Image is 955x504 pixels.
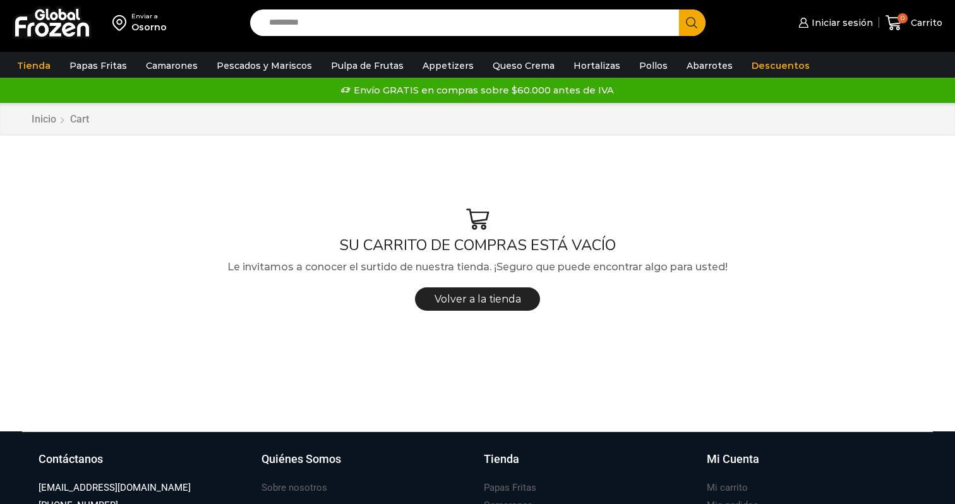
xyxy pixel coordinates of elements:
[22,259,933,275] p: Le invitamos a conocer el surtido de nuestra tienda. ¡Seguro que puede encontrar algo para usted!
[39,479,191,496] a: [EMAIL_ADDRESS][DOMAIN_NAME]
[63,54,133,78] a: Papas Fritas
[707,451,917,480] a: Mi Cuenta
[484,479,536,496] a: Papas Fritas
[140,54,204,78] a: Camarones
[261,451,472,480] a: Quiénes Somos
[11,54,57,78] a: Tienda
[908,16,942,29] span: Carrito
[210,54,318,78] a: Pescados y Mariscos
[325,54,410,78] a: Pulpa de Frutas
[745,54,816,78] a: Descuentos
[484,451,694,480] a: Tienda
[31,112,57,127] a: Inicio
[70,113,89,125] span: Cart
[416,54,480,78] a: Appetizers
[808,16,873,29] span: Iniciar sesión
[261,451,341,467] h3: Quiénes Somos
[131,21,167,33] div: Osorno
[261,481,327,495] h3: Sobre nosotros
[679,9,706,36] button: Search button
[886,8,942,38] a: 0 Carrito
[112,12,131,33] img: address-field-icon.svg
[131,12,167,21] div: Enviar a
[707,479,748,496] a: Mi carrito
[22,236,933,255] h1: SU CARRITO DE COMPRAS ESTÁ VACÍO
[567,54,627,78] a: Hortalizas
[39,481,191,495] h3: [EMAIL_ADDRESS][DOMAIN_NAME]
[435,293,521,305] span: Volver a la tienda
[795,10,872,35] a: Iniciar sesión
[707,481,748,495] h3: Mi carrito
[484,481,536,495] h3: Papas Fritas
[898,13,908,23] span: 0
[415,287,541,311] a: Volver a la tienda
[261,479,327,496] a: Sobre nosotros
[633,54,674,78] a: Pollos
[680,54,739,78] a: Abarrotes
[39,451,249,480] a: Contáctanos
[484,451,519,467] h3: Tienda
[707,451,759,467] h3: Mi Cuenta
[486,54,561,78] a: Queso Crema
[39,451,103,467] h3: Contáctanos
